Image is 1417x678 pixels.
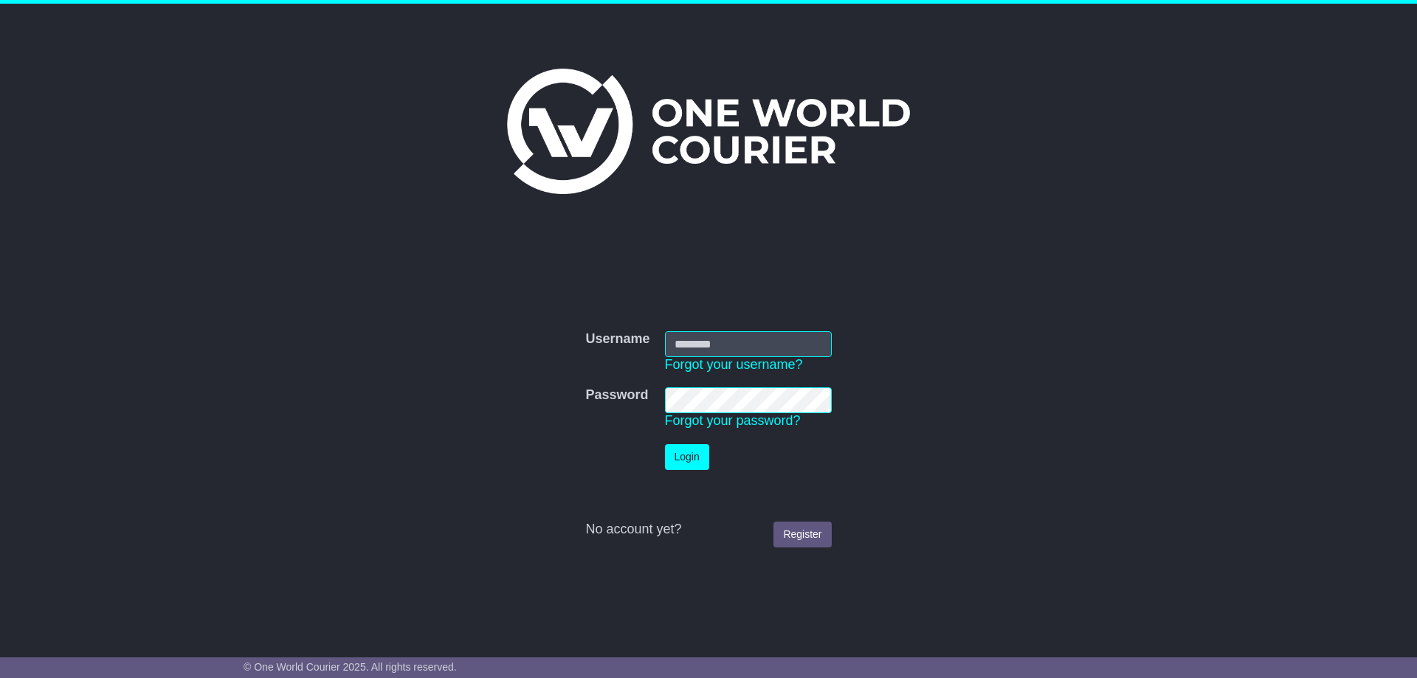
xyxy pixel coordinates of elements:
div: No account yet? [585,522,831,538]
label: Username [585,331,649,347]
span: © One World Courier 2025. All rights reserved. [244,661,457,673]
a: Register [773,522,831,547]
button: Login [665,444,709,470]
label: Password [585,387,648,404]
a: Forgot your username? [665,357,803,372]
a: Forgot your password? [665,413,801,428]
img: One World [507,69,910,194]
